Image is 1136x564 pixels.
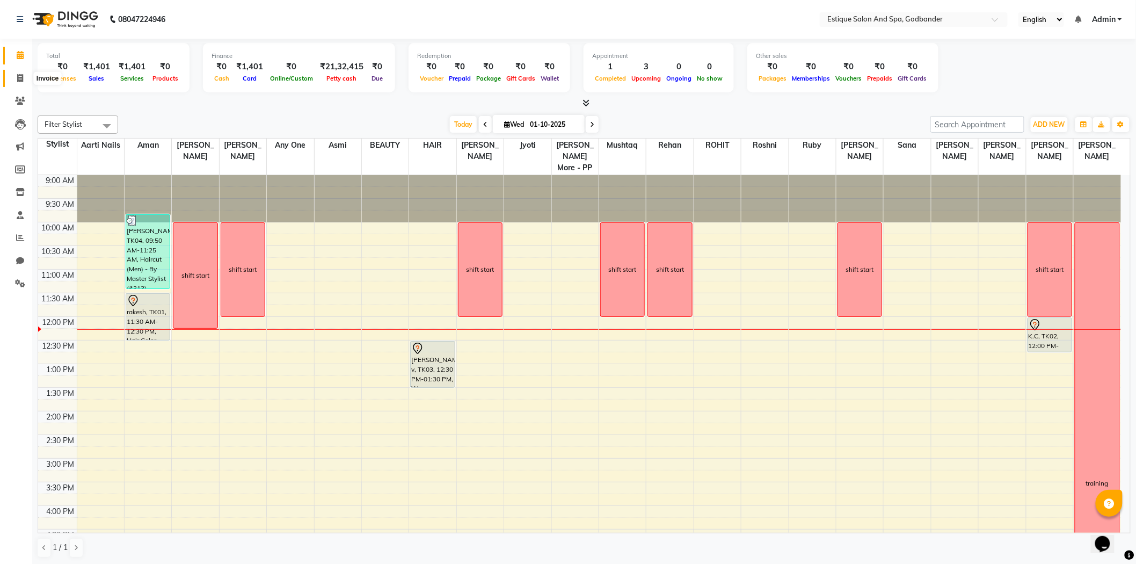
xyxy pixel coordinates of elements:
span: ROHIT [694,139,741,152]
span: Card [240,75,259,82]
div: 2:00 PM [45,411,77,423]
div: ₹0 [895,61,930,73]
span: Prepaid [446,75,474,82]
div: shift start [609,265,637,274]
span: [PERSON_NAME] [457,139,504,163]
span: Aman [125,139,171,152]
span: [PERSON_NAME] More - PP [552,139,599,175]
div: 2:30 PM [45,435,77,446]
input: 2025-10-01 [527,117,580,133]
div: ₹0 [368,61,387,73]
div: Finance [212,52,387,61]
span: ADD NEW [1033,120,1065,128]
div: 0 [694,61,725,73]
iframe: chat widget [1091,521,1125,553]
span: Any one [267,139,314,152]
span: 1 / 1 [53,542,68,553]
span: [PERSON_NAME] [836,139,883,163]
div: 4:00 PM [45,506,77,517]
div: 11:00 AM [40,270,77,281]
div: Invoice [34,72,61,85]
div: K.C, TK02, 12:00 PM-12:45 PM, Haircut (Men) - For Boy Upto 10 Years [1028,318,1072,352]
span: Vouchers [833,75,865,82]
div: [PERSON_NAME], TK04, 09:50 AM-11:25 AM, Haircut (Men) - By Master Stylist (₹313),[PERSON_NAME] (M... [126,215,170,288]
div: ₹0 [538,61,562,73]
div: 3 [629,61,664,73]
span: [PERSON_NAME] [1074,139,1121,163]
div: Appointment [592,52,725,61]
div: shift start [466,265,494,274]
span: Upcoming [629,75,664,82]
span: Wed [501,120,527,128]
div: ₹0 [865,61,895,73]
span: Cash [212,75,232,82]
span: jyoti [504,139,551,152]
div: 10:00 AM [40,222,77,234]
div: [PERSON_NAME] v, TK03, 12:30 PM-01:30 PM, Women Combo - Haircut & wash [411,342,454,387]
div: ₹0 [446,61,474,73]
div: 4:30 PM [45,530,77,541]
div: 1:00 PM [45,364,77,375]
div: ₹0 [833,61,865,73]
div: 1:30 PM [45,388,77,399]
span: Package [474,75,504,82]
div: ₹0 [417,61,446,73]
div: shift start [1036,265,1064,274]
span: Ruby [789,139,836,152]
span: Ongoing [664,75,694,82]
span: mushtaq [599,139,646,152]
span: Memberships [789,75,833,82]
span: Products [150,75,181,82]
div: 1 [592,61,629,73]
div: 9:30 AM [44,199,77,210]
div: ₹0 [212,61,232,73]
span: Roshni [741,139,788,152]
span: HAIR [409,139,456,152]
span: Completed [592,75,629,82]
div: Stylist [38,139,77,150]
div: shift start [656,265,684,274]
span: [PERSON_NAME] [220,139,266,163]
div: ₹0 [756,61,789,73]
div: shift start [181,271,209,280]
span: Prepaids [865,75,895,82]
div: ₹0 [789,61,833,73]
button: ADD NEW [1031,117,1068,132]
span: [PERSON_NAME] [172,139,219,163]
span: [PERSON_NAME] [1026,139,1073,163]
input: Search Appointment [930,116,1024,133]
span: Filter Stylist [45,120,82,128]
div: ₹0 [46,61,79,73]
div: rakesh, TK01, 11:30 AM-12:30 PM, Hair Color (Men) - Global Color - Amonia free [126,294,170,340]
div: ₹1,401 [232,61,267,73]
div: ₹0 [150,61,181,73]
div: 3:00 PM [45,459,77,470]
div: 12:00 PM [40,317,77,328]
div: shift start [846,265,874,274]
div: ₹0 [267,61,316,73]
img: logo [27,4,101,34]
span: Packages [756,75,789,82]
span: BEAUTY [362,139,409,152]
span: No show [694,75,725,82]
div: shift start [229,265,257,274]
span: Gift Cards [895,75,930,82]
div: Redemption [417,52,562,61]
div: ₹0 [474,61,504,73]
span: [PERSON_NAME] [979,139,1025,163]
span: Wallet [538,75,562,82]
span: Aarti Nails [77,139,124,152]
div: 10:30 AM [40,246,77,257]
div: ₹1,401 [114,61,150,73]
b: 08047224946 [118,4,165,34]
div: Total [46,52,181,61]
span: Today [450,116,477,133]
span: Services [118,75,147,82]
span: Admin [1092,14,1116,25]
span: Petty cash [324,75,360,82]
div: 0 [664,61,694,73]
div: ₹0 [504,61,538,73]
span: Sales [86,75,107,82]
span: [PERSON_NAME] [931,139,978,163]
span: Due [369,75,385,82]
